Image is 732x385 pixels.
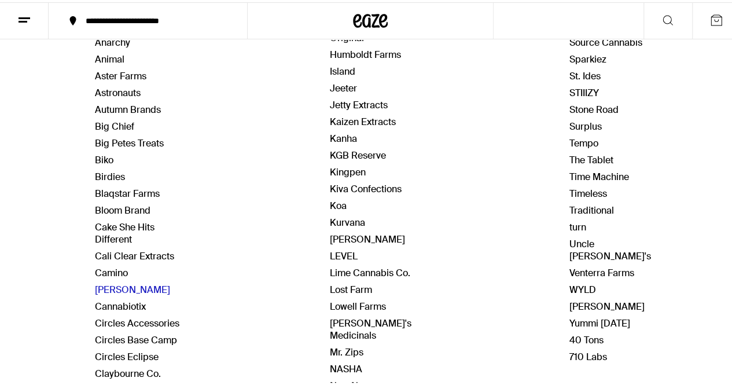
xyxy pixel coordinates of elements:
a: Uncle [PERSON_NAME]'s [569,236,651,260]
a: Kingpen [330,164,366,176]
a: 710 Labs [569,349,607,361]
a: Koa [330,197,347,210]
a: [PERSON_NAME] [569,298,645,310]
a: Tempo [569,135,598,147]
a: Big Chief [95,118,134,130]
a: Kaizen Extracts [330,113,396,126]
a: Kiva Confections [330,181,402,193]
a: Kurvana [330,214,365,226]
a: Astronauts [95,85,141,97]
a: Animal [95,51,124,63]
a: Anarchy [95,34,130,46]
a: Birdies [95,168,125,181]
a: Kanha [330,130,357,142]
a: Lowell Farms [330,298,386,310]
a: [PERSON_NAME] [95,281,170,294]
a: Blaqstar Farms [95,185,160,197]
a: Lost Farm [330,281,372,294]
a: Cannabiotix [95,298,146,310]
a: Time Machine [569,168,629,181]
a: [PERSON_NAME]'s Medicinals [330,315,411,339]
a: Cali Clear Extracts [95,248,174,260]
a: Humboldt Farms [330,46,401,58]
a: St. Ides [569,68,601,80]
a: Jeeter [330,80,357,92]
a: turn [569,219,586,231]
a: Circles Base Camp [95,332,177,344]
a: Cake She Hits Different [95,219,155,243]
a: Jetty Extracts [330,97,388,109]
a: Circles Eclipse [95,349,159,361]
a: Source Cannabis [569,34,642,46]
a: Circles Accessories [95,315,179,327]
a: Camino [95,265,128,277]
a: The Tablet [569,152,613,164]
a: KGB Reserve [330,147,386,159]
a: Mr. Zips [330,344,363,356]
a: Yummi [DATE] [569,315,630,327]
a: Stone Road [569,101,619,113]
a: [PERSON_NAME] [330,231,405,243]
a: Claybourne Co. [95,365,161,377]
a: Lime Cannabis Co. [330,265,410,277]
a: Biko [95,152,113,164]
a: Sparkiez [569,51,606,63]
a: Venterra Farms [569,265,634,277]
a: STIIIZY [569,85,599,97]
a: NASHA [330,361,362,373]
a: Traditional [569,202,614,214]
a: Island [330,63,355,75]
a: Aster Farms [95,68,146,80]
a: Timeless [569,185,607,197]
a: Surplus [569,118,602,130]
span: Hi. Need any help? [7,8,83,17]
a: LEVEL [330,248,358,260]
a: WYLD [569,281,596,294]
a: Autumn Brands [95,101,161,113]
a: Bloom Brand [95,202,150,214]
a: 40 Tons [569,332,604,344]
a: Big Petes Treats [95,135,164,147]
